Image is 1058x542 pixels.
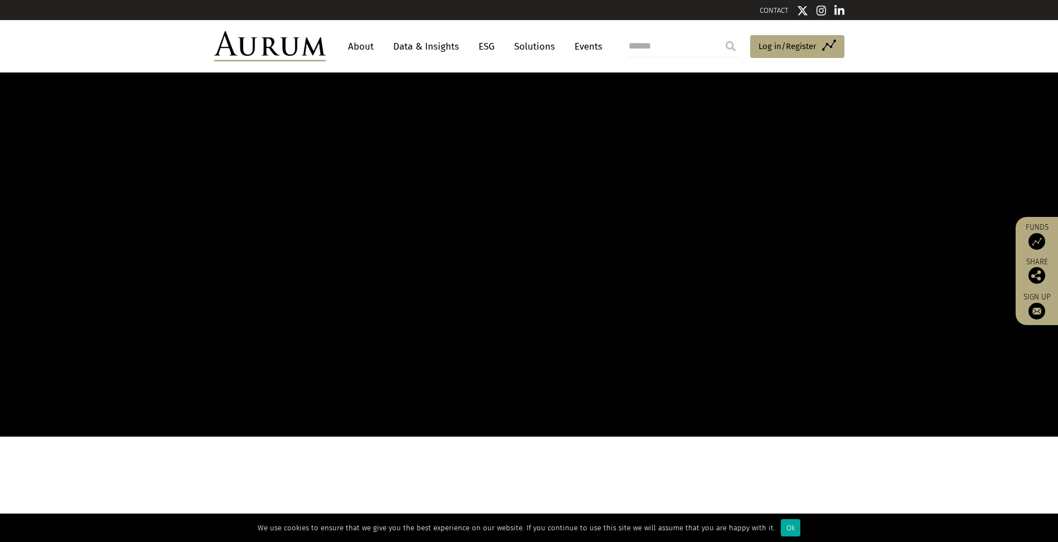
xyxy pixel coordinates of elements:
img: Instagram icon [817,5,827,16]
a: Log in/Register [750,35,844,59]
img: Access Funds [1028,233,1045,250]
div: Share [1021,258,1052,284]
a: CONTACT [760,6,789,14]
a: Data & Insights [388,36,465,57]
a: Events [569,36,602,57]
a: Solutions [509,36,561,57]
a: About [342,36,379,57]
a: Sign up [1021,292,1052,320]
img: Sign up to our newsletter [1028,303,1045,320]
img: Twitter icon [797,5,808,16]
input: Submit [719,35,742,57]
span: Log in/Register [759,40,817,53]
img: Linkedin icon [834,5,844,16]
div: Ok [781,519,800,536]
a: Funds [1021,222,1052,250]
img: Aurum [214,31,326,61]
img: Share this post [1028,267,1045,284]
a: ESG [473,36,500,57]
